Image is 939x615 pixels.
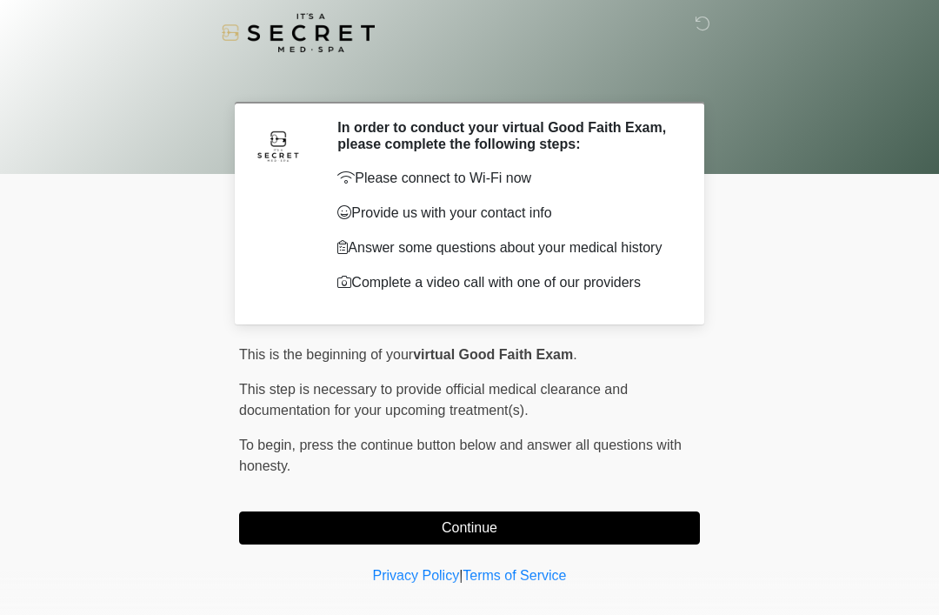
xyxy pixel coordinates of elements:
[239,347,413,362] span: This is the beginning of your
[226,63,713,95] h1: ‎ ‎
[463,568,566,583] a: Terms of Service
[459,568,463,583] a: |
[413,347,573,362] strong: virtual Good Faith Exam
[337,272,674,293] p: Complete a video call with one of our providers
[337,119,674,152] h2: In order to conduct your virtual Good Faith Exam, please complete the following steps:
[239,438,299,452] span: To begin,
[222,13,375,52] img: It's A Secret Med Spa Logo
[239,382,628,418] span: This step is necessary to provide official medical clearance and documentation for your upcoming ...
[337,203,674,224] p: Provide us with your contact info
[337,168,674,189] p: Please connect to Wi-Fi now
[252,119,304,171] img: Agent Avatar
[373,568,460,583] a: Privacy Policy
[573,347,576,362] span: .
[239,511,700,545] button: Continue
[239,438,682,473] span: press the continue button below and answer all questions with honesty.
[337,237,674,258] p: Answer some questions about your medical history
